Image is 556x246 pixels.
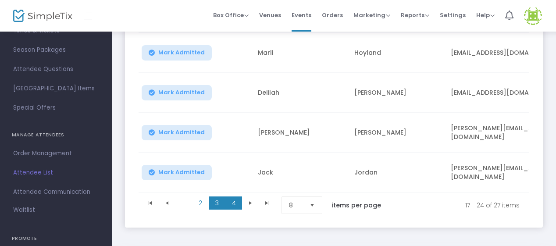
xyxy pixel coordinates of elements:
[247,200,254,207] span: Go to the next page
[142,165,212,180] button: Mark Admitted
[349,73,446,113] td: [PERSON_NAME]
[13,186,99,198] span: Attendee Communication
[253,113,349,153] td: [PERSON_NAME]
[192,196,209,210] span: Page 2
[349,33,446,73] td: Hoyland
[159,196,175,210] span: Go to the previous page
[253,73,349,113] td: Delilah
[349,113,446,153] td: [PERSON_NAME]
[13,83,99,94] span: [GEOGRAPHIC_DATA] Items
[158,49,205,56] span: Mark Admitted
[158,129,205,136] span: Mark Admitted
[440,4,466,26] span: Settings
[13,206,35,214] span: Waitlist
[401,11,429,19] span: Reports
[147,200,154,207] span: Go to the first page
[12,126,100,144] h4: MANAGE ATTENDEES
[225,196,242,210] span: Page 4
[142,125,212,140] button: Mark Admitted
[476,11,495,19] span: Help
[259,4,281,26] span: Venues
[289,201,303,210] span: 8
[292,4,311,26] span: Events
[13,44,99,56] span: Season Packages
[158,169,205,176] span: Mark Admitted
[164,200,171,207] span: Go to the previous page
[332,201,381,210] label: items per page
[264,200,271,207] span: Go to the last page
[13,148,99,159] span: Order Management
[242,196,259,210] span: Go to the next page
[253,33,349,73] td: Marli
[175,196,192,210] span: Page 1
[306,197,318,214] button: Select
[142,45,212,61] button: Mark Admitted
[349,153,446,193] td: Jordan
[142,196,159,210] span: Go to the first page
[253,153,349,193] td: Jack
[13,167,99,178] span: Attendee List
[399,196,520,214] kendo-pager-info: 17 - 24 of 27 items
[213,11,249,19] span: Box Office
[353,11,390,19] span: Marketing
[13,64,99,75] span: Attendee Questions
[13,102,99,114] span: Special Offers
[158,89,205,96] span: Mark Admitted
[322,4,343,26] span: Orders
[259,196,275,210] span: Go to the last page
[142,85,212,100] button: Mark Admitted
[209,196,225,210] span: Page 3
